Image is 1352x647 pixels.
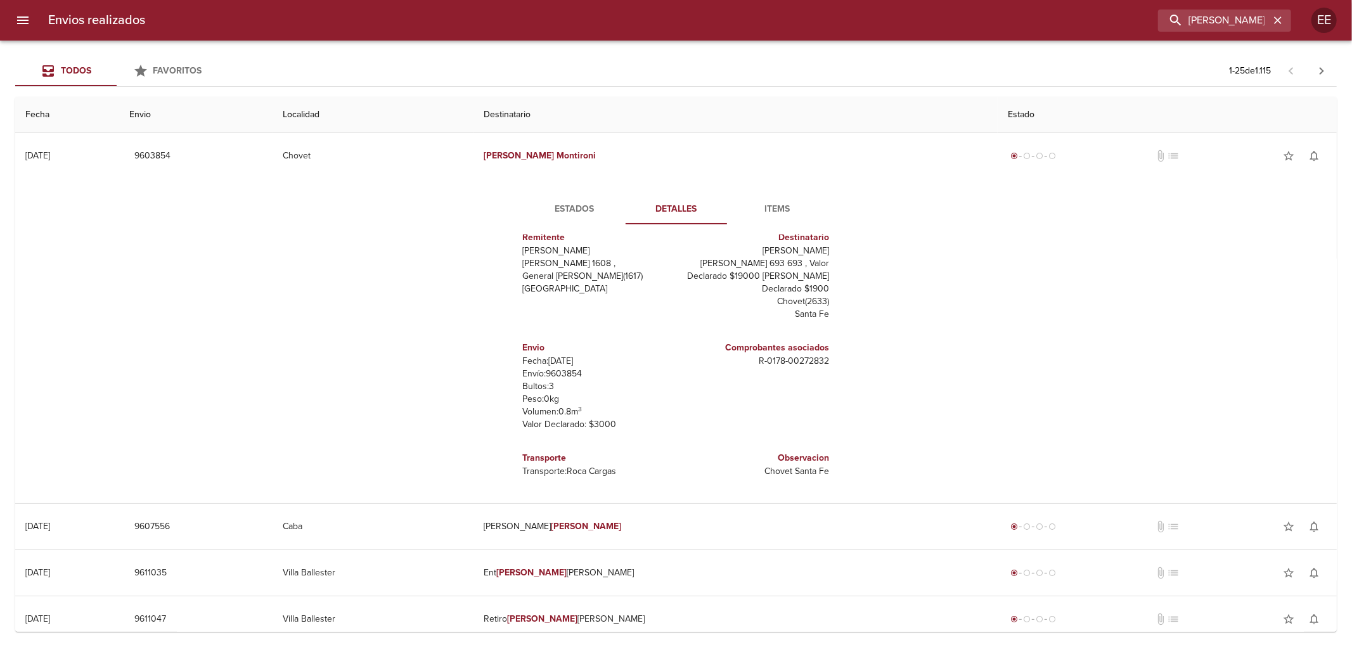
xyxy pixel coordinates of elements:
p: R - 0178 - 00272832 [681,355,830,368]
td: Villa Ballester [273,596,474,642]
span: radio_button_checked [1010,569,1018,577]
span: No tiene pedido asociado [1167,567,1180,579]
span: radio_button_unchecked [1048,152,1056,160]
span: radio_button_unchecked [1036,569,1043,577]
td: Ent [PERSON_NAME] [474,550,998,596]
span: radio_button_unchecked [1048,615,1056,623]
span: radio_button_unchecked [1048,523,1056,530]
input: buscar [1158,10,1270,32]
span: No tiene documentos adjuntos [1154,613,1167,625]
td: Villa Ballester [273,550,474,596]
div: Generado [1008,520,1059,533]
span: 9603854 [134,148,171,164]
span: notifications_none [1308,150,1320,162]
button: Agregar a favoritos [1276,560,1301,586]
div: [DATE] [25,567,50,578]
button: Activar notificaciones [1301,514,1327,539]
span: radio_button_unchecked [1048,569,1056,577]
th: Fecha [15,97,119,133]
p: Transporte: Roca Cargas [523,465,671,478]
em: [PERSON_NAME] [484,150,555,161]
td: [PERSON_NAME] [474,504,998,549]
h6: Observacion [681,451,830,465]
button: menu [8,5,38,35]
span: radio_button_unchecked [1036,152,1043,160]
p: Chovet Santa Fe [681,465,830,478]
button: Activar notificaciones [1301,606,1327,632]
div: [DATE] [25,150,50,161]
span: radio_button_unchecked [1036,523,1043,530]
span: radio_button_unchecked [1023,152,1031,160]
p: Chovet ( 2633 ) [681,295,830,308]
span: radio_button_unchecked [1023,523,1031,530]
button: Activar notificaciones [1301,143,1327,169]
p: Santa Fe [681,308,830,321]
span: star_border [1282,150,1295,162]
span: Estados [532,202,618,217]
th: Destinatario [474,97,998,133]
p: [PERSON_NAME] [523,245,671,257]
span: No tiene pedido asociado [1167,613,1180,625]
p: [PERSON_NAME] 1608 , [523,257,671,270]
span: 9607556 [134,519,170,535]
p: General [PERSON_NAME] ( 1617 ) [523,270,671,283]
span: Todos [61,65,91,76]
p: Valor Declarado: $ 3000 [523,418,671,431]
p: [PERSON_NAME] 693 693 , Valor Declarado $19000 [PERSON_NAME] Declarado $1900 [681,257,830,295]
p: [PERSON_NAME] [681,245,830,257]
span: notifications_none [1308,613,1320,625]
span: star_border [1282,567,1295,579]
span: radio_button_checked [1010,523,1018,530]
p: Fecha: [DATE] [523,355,671,368]
span: notifications_none [1308,567,1320,579]
em: [PERSON_NAME] [551,521,621,532]
h6: Comprobantes asociados [681,341,830,355]
span: star_border [1282,613,1295,625]
span: radio_button_checked [1010,615,1018,623]
span: No tiene pedido asociado [1167,150,1180,162]
span: 9611047 [134,612,166,627]
button: 9611047 [129,608,171,631]
span: No tiene documentos adjuntos [1154,150,1167,162]
button: 9611035 [129,561,172,585]
p: Volumen: 0.8 m [523,406,671,418]
em: [PERSON_NAME] [508,613,578,624]
span: No tiene documentos adjuntos [1154,567,1167,579]
th: Envio [119,97,273,133]
button: 9603854 [129,144,176,168]
span: radio_button_checked [1010,152,1018,160]
span: 9611035 [134,565,167,581]
span: Pagina siguiente [1306,56,1337,86]
p: Bultos: 3 [523,380,671,393]
p: Peso: 0 kg [523,393,671,406]
span: radio_button_unchecked [1023,569,1031,577]
span: Pagina anterior [1276,64,1306,77]
span: Items [735,202,821,217]
h6: Envio [523,341,671,355]
span: Detalles [633,202,719,217]
div: Tabs Envios [15,56,218,86]
span: star_border [1282,520,1295,533]
em: Montironi [557,150,596,161]
div: Generado [1008,567,1059,579]
h6: Transporte [523,451,671,465]
sup: 3 [579,405,583,413]
td: Chovet [273,133,474,179]
span: radio_button_unchecked [1023,615,1031,623]
span: radio_button_unchecked [1036,615,1043,623]
th: Localidad [273,97,474,133]
button: 9607556 [129,515,175,539]
button: Agregar a favoritos [1276,514,1301,539]
p: Envío: 9603854 [523,368,671,380]
button: Agregar a favoritos [1276,606,1301,632]
em: [PERSON_NAME] [497,567,567,578]
span: Favoritos [153,65,202,76]
div: Generado [1008,150,1059,162]
td: Retiro [PERSON_NAME] [474,596,998,642]
h6: Envios realizados [48,10,145,30]
h6: Remitente [523,231,671,245]
p: 1 - 25 de 1.115 [1229,65,1271,77]
div: Generado [1008,613,1059,625]
div: [DATE] [25,521,50,532]
td: Caba [273,504,474,549]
